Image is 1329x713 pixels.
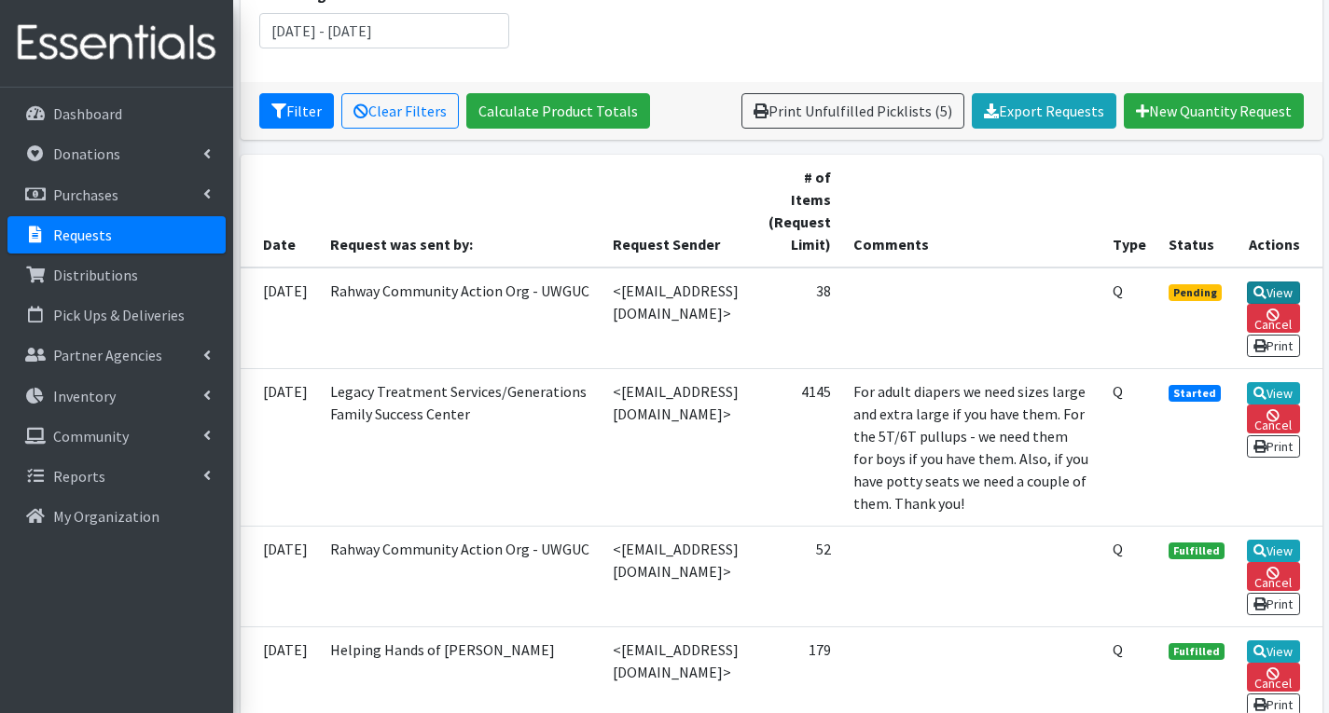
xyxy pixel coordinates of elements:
td: 52 [756,526,843,626]
td: Rahway Community Action Org - UWGUC [319,526,602,626]
a: Purchases [7,176,226,213]
span: Fulfilled [1169,542,1225,559]
a: View [1247,540,1300,562]
a: Inventory [7,377,226,415]
p: Reports [53,467,105,486]
a: Export Requests [972,93,1116,129]
a: View [1247,382,1300,404]
a: New Quantity Request [1124,93,1304,129]
a: Requests [7,216,226,254]
td: <[EMAIL_ADDRESS][DOMAIN_NAME]> [602,526,756,626]
abbr: Quantity [1113,540,1123,558]
p: Community [53,427,129,446]
a: Cancel [1247,663,1300,692]
span: Pending [1169,284,1222,301]
td: [DATE] [241,267,319,369]
a: Donations [7,135,226,172]
td: 38 [756,267,843,369]
a: Reports [7,458,226,495]
abbr: Quantity [1113,382,1123,401]
th: Date [241,155,319,267]
td: <[EMAIL_ADDRESS][DOMAIN_NAME]> [602,267,756,369]
td: 4145 [756,368,843,526]
a: My Organization [7,498,226,535]
p: Dashboard [53,104,122,123]
td: [DATE] [241,368,319,526]
a: Community [7,418,226,455]
a: Cancel [1247,562,1300,591]
td: [DATE] [241,526,319,626]
a: Partner Agencies [7,336,226,374]
td: Rahway Community Action Org - UWGUC [319,267,602,369]
th: Status [1157,155,1236,267]
a: Cancel [1247,404,1300,433]
a: Cancel [1247,304,1300,333]
span: Started [1169,385,1221,402]
th: Request Sender [602,155,756,267]
p: Donations [53,144,120,163]
a: View [1247,281,1300,304]
p: My Organization [53,507,159,526]
p: Pick Ups & Deliveries [53,306,185,324]
a: Print Unfulfilled Picklists (5) [741,93,964,129]
p: Distributions [53,266,138,284]
a: Dashboard [7,95,226,132]
td: For adult diapers we need sizes large and extra large if you have them. For the 5T/6T pullups - w... [842,368,1101,526]
a: Print [1247,593,1300,615]
a: Print [1247,335,1300,357]
a: Calculate Product Totals [466,93,650,129]
span: Fulfilled [1169,643,1225,660]
td: Legacy Treatment Services/Generations Family Success Center [319,368,602,526]
a: Print [1247,435,1300,458]
th: Actions [1236,155,1322,267]
button: Filter [259,93,334,129]
a: View [1247,640,1300,663]
a: Clear Filters [341,93,459,129]
th: Comments [842,155,1101,267]
th: # of Items (Request Limit) [756,155,843,267]
th: Request was sent by: [319,155,602,267]
p: Inventory [53,387,116,405]
p: Requests [53,226,112,244]
th: Type [1101,155,1157,267]
abbr: Quantity [1113,281,1123,300]
a: Distributions [7,256,226,294]
p: Partner Agencies [53,346,162,364]
p: Purchases [53,185,118,204]
input: January 1, 2011 - December 31, 2011 [259,13,510,48]
abbr: Quantity [1113,640,1123,659]
td: <[EMAIL_ADDRESS][DOMAIN_NAME]> [602,368,756,526]
img: HumanEssentials [7,12,226,75]
a: Pick Ups & Deliveries [7,296,226,334]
